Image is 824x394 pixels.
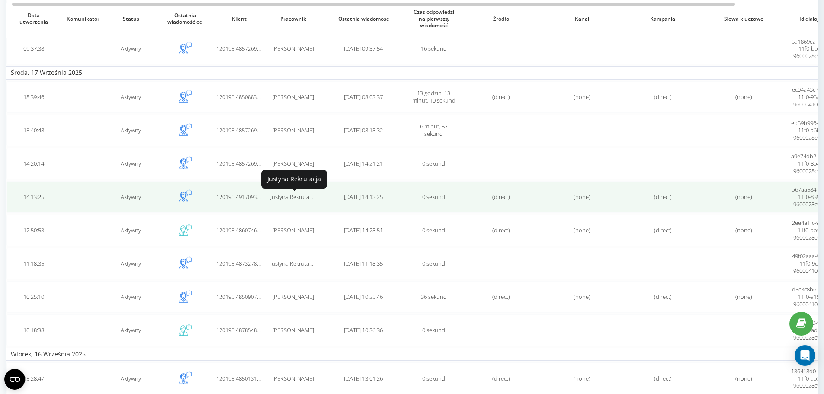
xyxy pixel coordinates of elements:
[344,45,383,52] span: [DATE] 09:37:54
[468,16,533,22] span: Źródło
[216,293,269,301] span: 120195:48509073726
[735,375,752,382] span: (none)
[328,16,398,22] span: Ostatnia wiadomość
[407,115,461,146] td: 6 minut, 57 sekund
[272,375,314,382] span: [PERSON_NAME]
[216,160,269,167] span: 120195:48572694887
[344,160,383,167] span: [DATE] 14:21:21
[574,375,590,382] span: (none)
[6,115,61,146] td: 15:40:48
[104,215,158,246] td: Aktywny
[216,226,269,234] span: 120195:48607464219
[218,16,260,22] span: Klient
[104,81,158,113] td: Aktywny
[407,215,461,246] td: 0 sekund
[104,33,158,64] td: Aktywny
[104,148,158,179] td: Aktywny
[164,12,205,26] span: Ostatnia wiadomość od
[407,362,461,394] td: 0 sekund
[6,33,61,64] td: 09:37:38
[67,16,98,22] span: Komunikator
[273,16,314,22] span: Pracownik
[4,369,25,390] button: Open CMP widget
[574,193,590,201] span: (none)
[407,181,461,213] td: 0 sekund
[104,248,158,279] td: Aktywny
[104,281,158,313] td: Aktywny
[344,326,383,334] span: [DATE] 10:36:36
[272,293,314,301] span: [PERSON_NAME]
[344,126,383,134] span: [DATE] 08:18:32
[13,12,54,26] span: Data utworzenia
[270,259,316,267] span: Justyna Rekrutacja
[272,45,314,52] span: [PERSON_NAME]
[104,181,158,213] td: Aktywny
[216,259,269,267] span: 120195:48732787065
[492,93,510,101] span: (direct)
[216,93,269,101] span: 120195:48508832724
[216,126,269,134] span: 120195:48572694887
[6,81,61,113] td: 18:39:46
[413,9,454,29] span: Czas odpowiedzi na pierwszą wiadomość
[344,193,383,201] span: [DATE] 14:13:25
[216,326,269,334] span: 120195:48785481498
[270,193,316,201] span: Justyna Rekrutacja
[216,375,269,382] span: 120195:48501313878
[795,345,815,366] div: Open Intercom Messenger
[492,226,510,234] span: (direct)
[630,16,695,22] span: Kampania
[104,115,158,146] td: Aktywny
[407,81,461,113] td: 13 godzin, 13 minut, 10 sekund
[654,375,672,382] span: (direct)
[654,293,672,301] span: (direct)
[216,193,272,201] span: 120195:491709395179
[344,293,383,301] span: [DATE] 10:25:46
[272,226,314,234] span: [PERSON_NAME]
[654,93,672,101] span: (direct)
[272,126,314,134] span: [PERSON_NAME]
[6,362,61,394] td: 15:28:47
[216,45,269,52] span: 120195:48572694887
[267,175,321,183] div: Justyna Rekrutacja
[492,193,510,201] span: (direct)
[711,16,776,22] span: Słowa kluczowe
[407,248,461,279] td: 0 sekund
[407,281,461,313] td: 36 sekund
[344,259,383,267] span: [DATE] 11:18:35
[110,16,151,22] span: Status
[104,362,158,394] td: Aktywny
[272,160,314,167] span: [PERSON_NAME]
[492,293,510,301] span: (direct)
[6,148,61,179] td: 14:20:14
[6,181,61,213] td: 14:13:25
[344,375,383,382] span: [DATE] 13:01:26
[735,193,752,201] span: (none)
[735,293,752,301] span: (none)
[735,226,752,234] span: (none)
[549,16,614,22] span: Kanał
[492,375,510,382] span: (direct)
[735,93,752,101] span: (none)
[272,93,314,101] span: [PERSON_NAME]
[407,314,461,346] td: 0 sekund
[104,314,158,346] td: Aktywny
[6,248,61,279] td: 11:18:35
[407,148,461,179] td: 0 sekund
[6,281,61,313] td: 10:25:10
[272,326,314,334] span: [PERSON_NAME]
[574,226,590,234] span: (none)
[574,93,590,101] span: (none)
[344,226,383,234] span: [DATE] 14:28:51
[654,226,672,234] span: (direct)
[574,293,590,301] span: (none)
[407,33,461,64] td: 16 sekund
[6,215,61,246] td: 12:50:53
[344,93,383,101] span: [DATE] 08:03:37
[6,314,61,346] td: 10:18:38
[654,193,672,201] span: (direct)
